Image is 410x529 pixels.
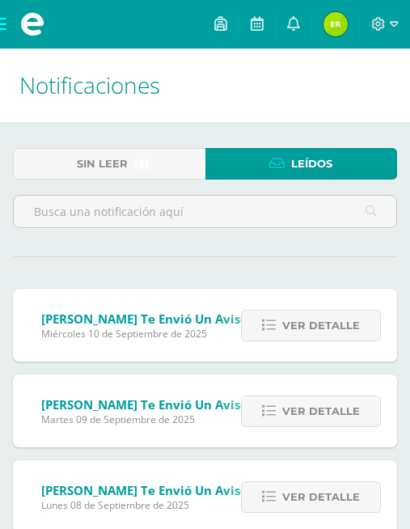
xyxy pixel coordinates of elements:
[19,70,160,100] span: Notificaciones
[134,149,149,179] span: (5)
[205,148,398,180] a: Leídos
[282,482,360,512] span: Ver detalle
[41,413,404,426] span: Martes 09 de Septiembre de 2025
[77,149,128,179] span: Sin leer
[13,148,205,180] a: Sin leer(5)
[41,396,404,413] span: [PERSON_NAME] te envió un aviso: Programa y Menú [DATE]
[41,327,353,341] span: Miércoles 10 de Septiembre de 2025
[323,12,348,36] img: 268105161a2cb096708b0ea72b962ca8.png
[291,149,332,179] span: Leídos
[282,396,360,426] span: Ver detalle
[14,196,396,227] input: Busca una notificación aquí
[282,311,360,341] span: Ver detalle
[41,311,353,327] span: [PERSON_NAME] te envió un aviso: Actividad Cívica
